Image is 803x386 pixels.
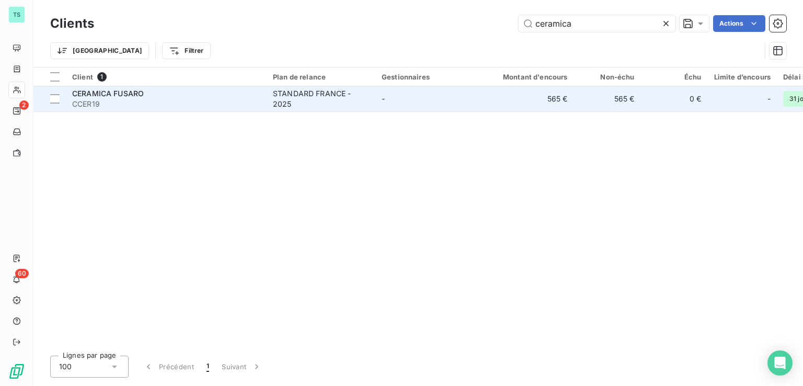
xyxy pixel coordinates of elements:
[8,6,25,23] div: TS
[137,356,200,378] button: Précédent
[8,363,25,380] img: Logo LeanPay
[215,356,268,378] button: Suivant
[72,73,93,81] span: Client
[15,269,29,278] span: 60
[519,15,675,32] input: Rechercher
[713,15,765,32] button: Actions
[647,73,702,81] div: Échu
[19,100,29,110] span: 2
[767,350,793,376] div: Open Intercom Messenger
[59,361,72,372] span: 100
[200,356,215,378] button: 1
[72,99,260,109] span: CCER19
[50,14,94,33] h3: Clients
[382,94,385,103] span: -
[382,73,478,81] div: Gestionnaires
[574,86,641,111] td: 565 €
[273,73,369,81] div: Plan de relance
[162,42,210,59] button: Filtrer
[72,89,144,98] span: CERAMICA FUSARO
[484,86,574,111] td: 565 €
[490,73,568,81] div: Montant d'encours
[97,72,107,82] span: 1
[714,73,771,81] div: Limite d’encours
[273,88,369,109] div: STANDARD FRANCE - 2025
[641,86,708,111] td: 0 €
[207,361,209,372] span: 1
[580,73,635,81] div: Non-échu
[50,42,149,59] button: [GEOGRAPHIC_DATA]
[767,94,771,104] span: -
